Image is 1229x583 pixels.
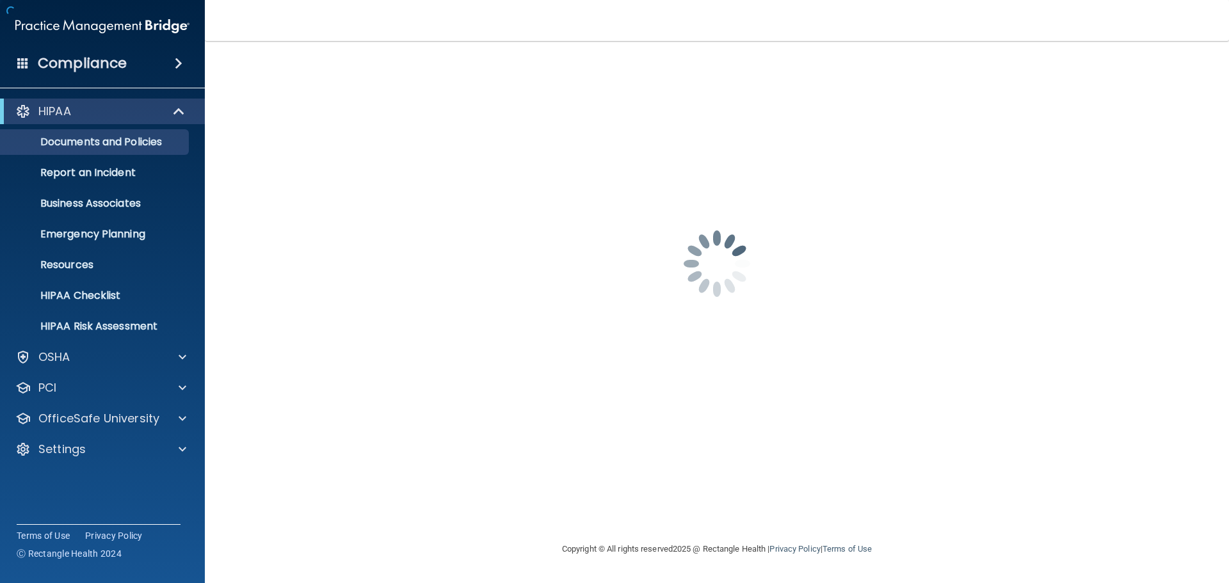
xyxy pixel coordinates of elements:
[15,411,186,426] a: OfficeSafe University
[38,380,56,395] p: PCI
[8,320,183,333] p: HIPAA Risk Assessment
[769,544,820,554] a: Privacy Policy
[8,228,183,241] p: Emergency Planning
[15,442,186,457] a: Settings
[8,289,183,302] p: HIPAA Checklist
[8,136,183,148] p: Documents and Policies
[38,411,159,426] p: OfficeSafe University
[38,104,71,119] p: HIPAA
[8,166,183,179] p: Report an Incident
[15,349,186,365] a: OSHA
[38,349,70,365] p: OSHA
[8,197,183,210] p: Business Associates
[85,529,143,542] a: Privacy Policy
[15,380,186,395] a: PCI
[38,54,127,72] h4: Compliance
[15,104,186,119] a: HIPAA
[653,200,781,328] img: spinner.e123f6fc.gif
[17,529,70,542] a: Terms of Use
[483,529,951,570] div: Copyright © All rights reserved 2025 @ Rectangle Health | |
[8,259,183,271] p: Resources
[823,544,872,554] a: Terms of Use
[15,13,189,39] img: PMB logo
[17,547,122,560] span: Ⓒ Rectangle Health 2024
[38,442,86,457] p: Settings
